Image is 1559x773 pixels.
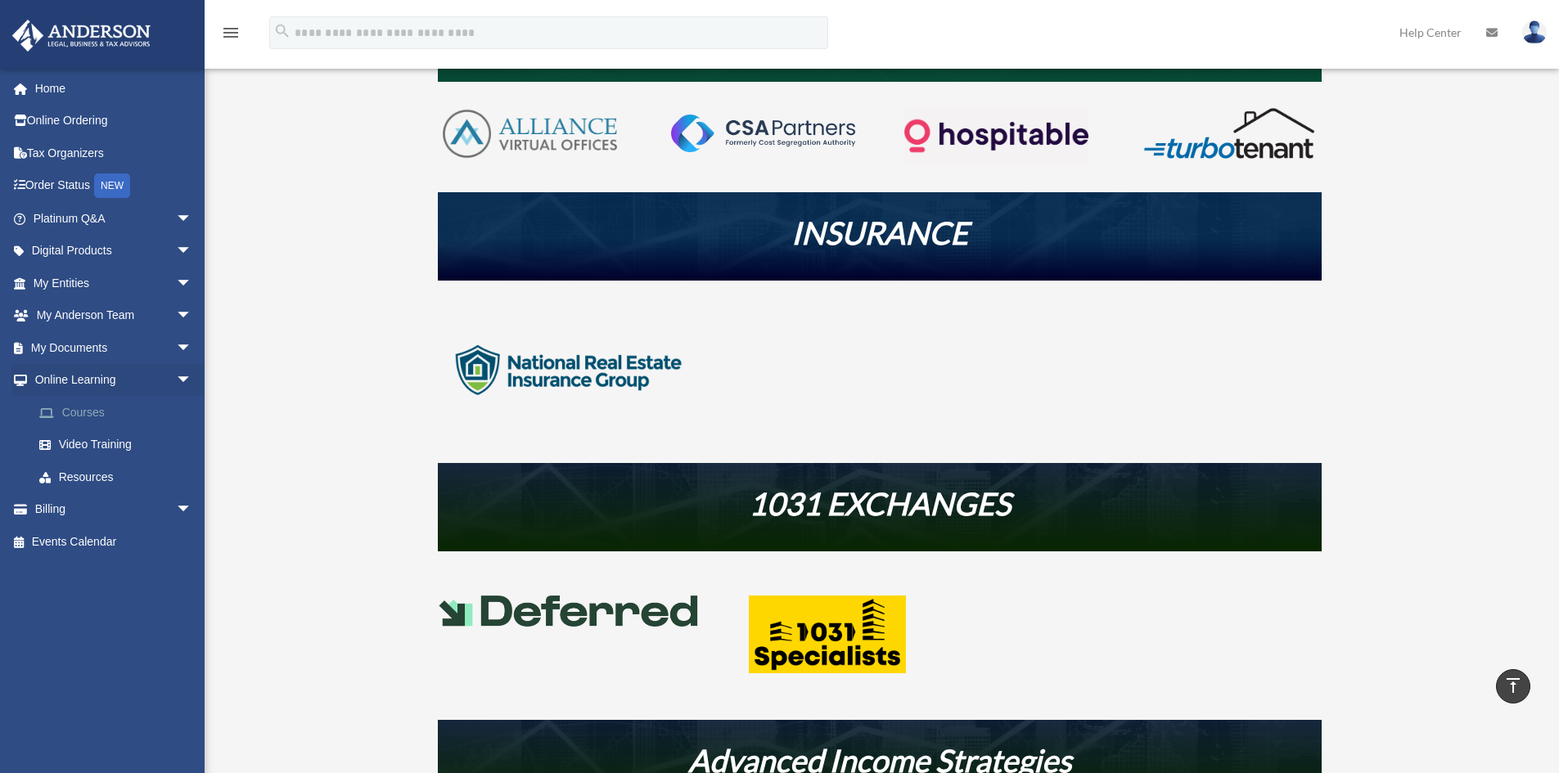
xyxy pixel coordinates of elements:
a: Billingarrow_drop_down [11,493,217,526]
span: arrow_drop_down [176,299,209,333]
i: search [273,22,291,40]
div: NEW [94,173,130,198]
img: 1031 Specialists Logo (1) [749,595,906,673]
img: Deferred [438,595,700,627]
img: turbotenant [1137,106,1321,160]
a: Deferred [749,662,906,684]
i: vertical_align_top [1503,676,1523,695]
a: Tax Organizers [11,137,217,169]
a: My Anderson Teamarrow_drop_down [11,299,217,332]
img: logo-nreig [438,305,700,436]
a: Digital Productsarrow_drop_down [11,235,217,267]
a: Online Ordering [11,105,217,137]
a: vertical_align_top [1496,669,1530,703]
img: CSA-partners-Formerly-Cost-Segregation-Authority [671,115,855,152]
span: arrow_drop_down [176,235,209,268]
span: arrow_drop_down [176,202,209,236]
a: My Entitiesarrow_drop_down [11,267,217,299]
span: arrow_drop_down [176,493,209,527]
i: menu [221,23,241,43]
span: arrow_drop_down [176,267,209,300]
a: Courses [23,396,217,429]
a: Video Training [23,429,217,461]
a: Platinum Q&Aarrow_drop_down [11,202,217,235]
a: Deferred [438,615,700,637]
span: arrow_drop_down [176,364,209,398]
a: Events Calendar [11,525,217,558]
a: Online Learningarrow_drop_down [11,364,217,397]
em: 1031 EXCHANGES [749,484,1011,522]
a: menu [221,29,241,43]
em: INSURANCE [791,213,968,251]
a: My Documentsarrow_drop_down [11,331,217,364]
img: Anderson Advisors Platinum Portal [7,20,155,52]
span: arrow_drop_down [176,331,209,365]
img: User Pic [1522,20,1547,44]
img: Logo-transparent-dark [904,106,1088,166]
a: Home [11,72,217,105]
a: Order StatusNEW [11,169,217,203]
a: Resources [23,461,209,493]
img: AVO-logo-1-color [438,106,622,162]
